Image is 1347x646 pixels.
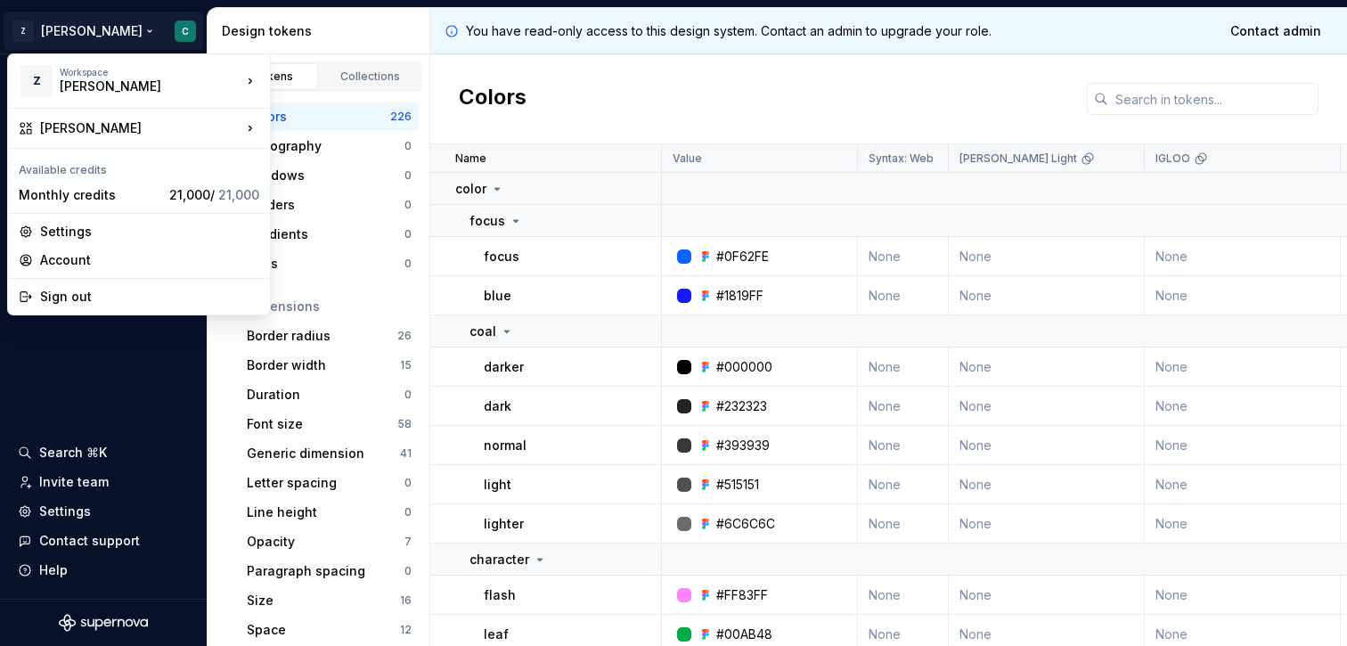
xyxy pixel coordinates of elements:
span: 21,000 / [169,187,259,202]
div: Available credits [12,152,266,181]
div: Settings [40,223,259,241]
div: [PERSON_NAME] [40,119,241,137]
div: [PERSON_NAME] [60,78,211,95]
div: Monthly credits [19,186,162,204]
span: 21,000 [218,187,259,202]
div: Account [40,251,259,269]
div: Workspace [60,67,241,78]
div: Sign out [40,288,259,306]
div: Z [20,65,53,97]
